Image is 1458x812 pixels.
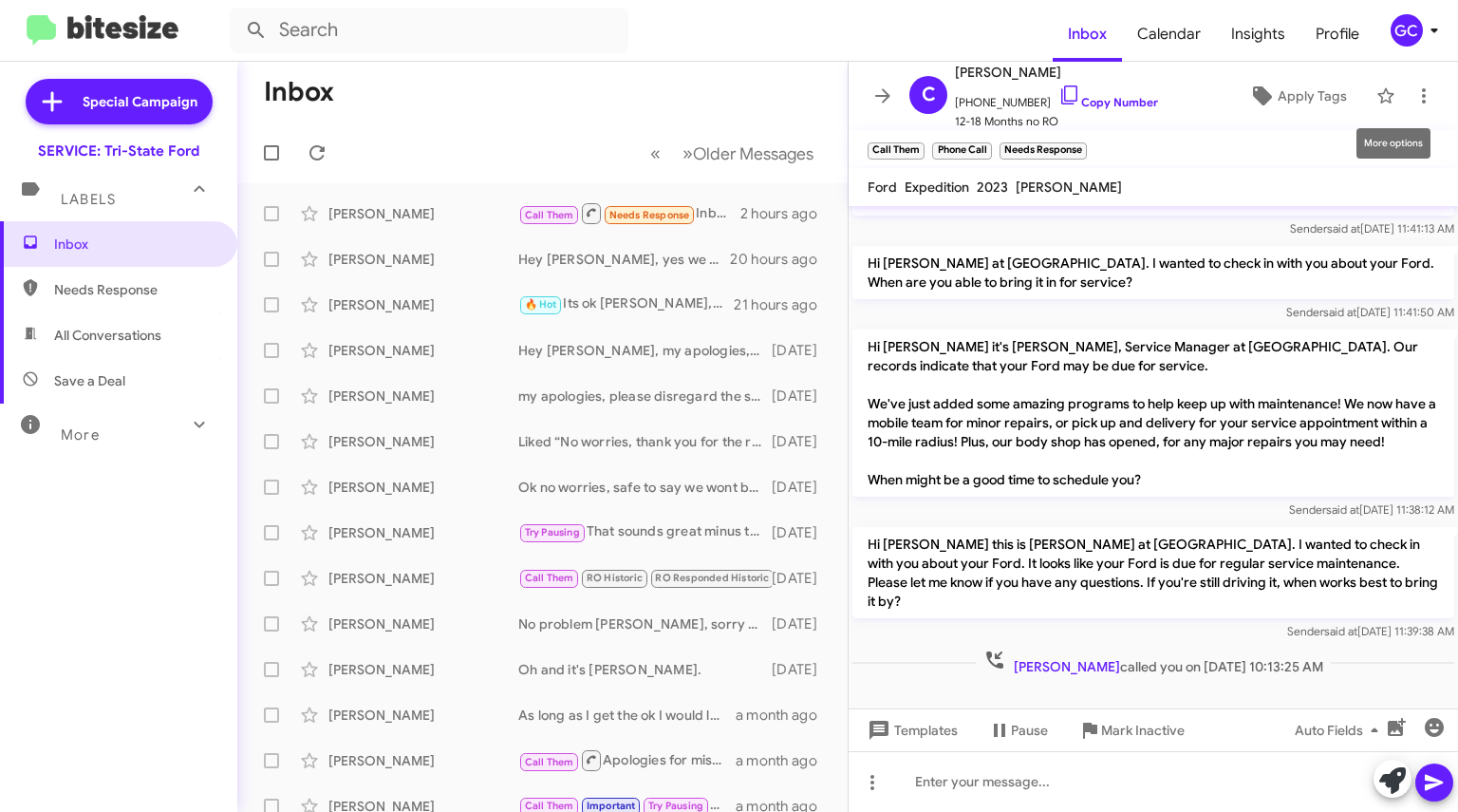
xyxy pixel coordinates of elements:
[671,134,825,173] button: Next
[772,523,832,542] div: [DATE]
[868,142,925,160] small: Call Them
[772,660,832,679] div: [DATE]
[518,748,736,772] div: Apologies for missing your call [PERSON_NAME], I just called and left a message with how to get i...
[328,432,518,451] div: [PERSON_NAME]
[1011,713,1048,747] span: Pause
[38,142,199,161] div: SERVICE: Tri-State Ford
[772,478,832,497] div: [DATE]
[518,201,740,225] div: Inbound Call
[525,756,574,768] span: Call Them
[655,572,769,584] span: RO Responded Historic
[1278,79,1347,113] span: Apply Tags
[61,426,100,444] span: More
[328,204,518,223] div: [PERSON_NAME]
[977,179,1008,196] span: 2023
[587,800,636,812] span: Important
[1290,221,1454,236] span: Sender [DATE] 11:41:13 AM
[328,387,518,406] div: [PERSON_NAME]
[1216,7,1300,62] a: Insights
[328,478,518,497] div: [PERSON_NAME]
[54,371,125,390] span: Save a Deal
[1280,713,1401,747] button: Auto Fields
[328,295,518,314] div: [PERSON_NAME]
[54,280,215,299] span: Needs Response
[328,751,518,770] div: [PERSON_NAME]
[772,341,832,360] div: [DATE]
[1300,7,1374,62] span: Profile
[1286,305,1454,319] span: Sender [DATE] 11:41:50 AM
[1000,142,1087,160] small: Needs Response
[640,134,825,173] nav: Page navigation example
[518,432,772,451] div: Liked “No worries, thank you for the reply and update! If you are ever in the area and need assis...
[54,326,161,345] span: All Conversations
[525,298,557,311] span: 🔥 Hot
[328,706,518,725] div: [PERSON_NAME]
[1014,658,1120,675] span: [PERSON_NAME]
[264,77,334,107] h1: Inbox
[26,79,213,124] a: Special Campaign
[852,527,1454,618] p: Hi [PERSON_NAME] this is [PERSON_NAME] at [GEOGRAPHIC_DATA]. I wanted to check in with you about ...
[1101,713,1185,747] span: Mark Inactive
[852,330,1454,497] p: Hi [PERSON_NAME] it's [PERSON_NAME], Service Manager at [GEOGRAPHIC_DATA]. Our records indicate t...
[852,246,1454,299] p: Hi [PERSON_NAME] at [GEOGRAPHIC_DATA]. I wanted to check in with you about your Ford. When are yo...
[772,432,832,451] div: [DATE]
[587,572,643,584] span: RO Historic
[868,179,897,196] span: Ford
[328,341,518,360] div: [PERSON_NAME]
[83,92,197,111] span: Special Campaign
[518,250,730,269] div: Hey [PERSON_NAME], yes we still work on fleet vehicles, GSA, state police etc
[230,8,628,53] input: Search
[1356,128,1430,159] div: More options
[734,295,832,314] div: 21 hours ago
[54,235,215,254] span: Inbox
[518,478,772,497] div: Ok no worries, safe to say we wont be seeing you for service needs. If you are ever in the area a...
[525,526,580,538] span: Try Pausing
[772,387,832,406] div: [DATE]
[932,142,991,160] small: Phone Call
[518,521,772,543] div: That sounds great minus the working part, hopefully you can enjoy the scenery and weather while n...
[1391,14,1423,47] div: GC
[328,614,518,633] div: [PERSON_NAME]
[1016,179,1122,196] span: [PERSON_NAME]
[740,204,832,223] div: 2 hours ago
[1053,7,1122,62] a: Inbox
[849,713,973,747] button: Templates
[61,191,116,208] span: Labels
[1063,713,1200,747] button: Mark Inactive
[525,209,574,221] span: Call Them
[518,706,736,725] div: As long as I get the ok I would love to do that for you [PERSON_NAME], Let me run that up the fla...
[693,143,813,164] span: Older Messages
[976,649,1331,676] span: called you on [DATE] 10:13:25 AM
[518,387,772,406] div: my apologies, please disregard the system generated text
[1374,14,1437,47] button: GC
[518,660,772,679] div: Oh and it's [PERSON_NAME].
[609,209,690,221] span: Needs Response
[922,80,936,110] span: C
[1326,502,1359,517] span: said at
[1323,305,1356,319] span: said at
[1227,79,1367,113] button: Apply Tags
[772,614,832,633] div: [DATE]
[328,250,518,269] div: [PERSON_NAME]
[973,713,1063,747] button: Pause
[682,142,693,165] span: »
[905,179,969,196] span: Expedition
[518,293,734,315] div: Its ok [PERSON_NAME], I will take care of it no worries :)
[525,800,574,812] span: Call Them
[1295,713,1386,747] span: Auto Fields
[864,713,958,747] span: Templates
[955,84,1158,112] span: [PHONE_NUMBER]
[1287,624,1454,638] span: Sender [DATE] 11:39:38 AM
[328,660,518,679] div: [PERSON_NAME]
[1122,7,1216,62] a: Calendar
[518,567,772,589] div: Ok I completely understand that, just let us know if we can ever help.
[1324,624,1357,638] span: said at
[772,569,832,588] div: [DATE]
[736,751,832,770] div: a month ago
[328,523,518,542] div: [PERSON_NAME]
[1058,95,1158,109] a: Copy Number
[525,572,574,584] span: Call Them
